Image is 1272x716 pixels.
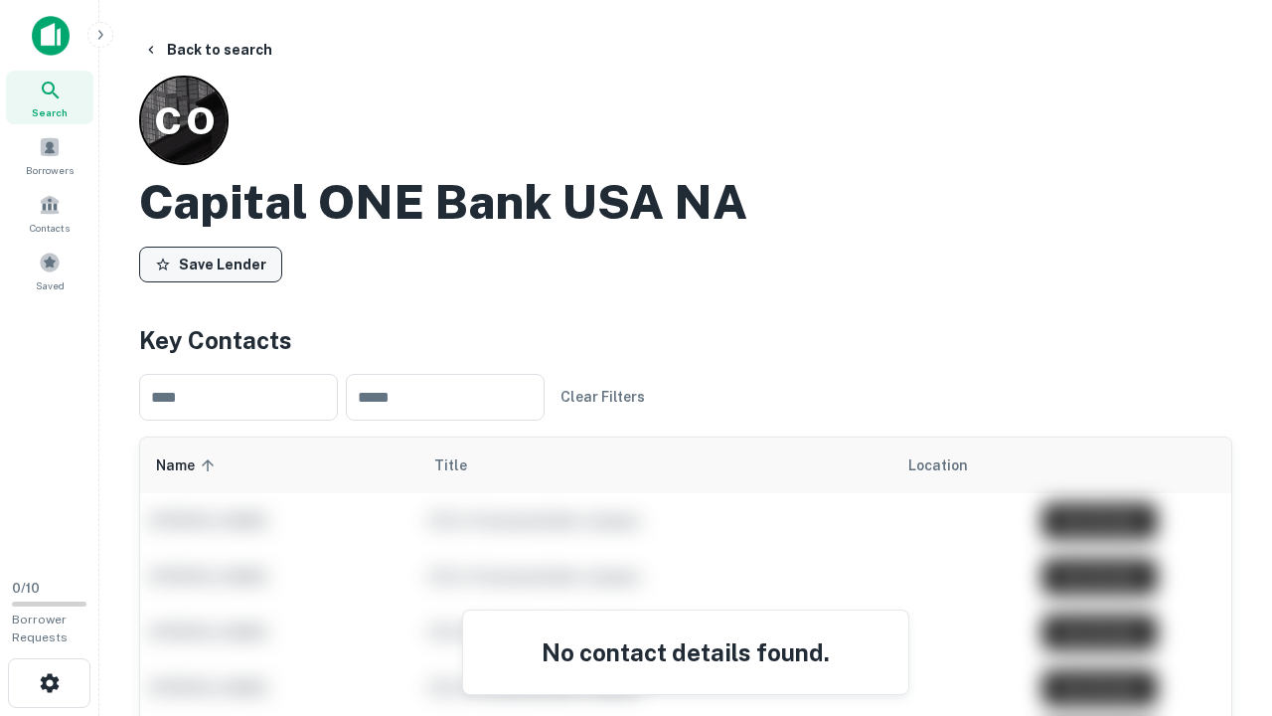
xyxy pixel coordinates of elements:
button: Save Lender [139,247,282,282]
h4: Key Contacts [139,322,1232,358]
button: Clear Filters [553,379,653,415]
a: Borrowers [6,128,93,182]
span: Borrower Requests [12,613,68,644]
button: Back to search [135,32,280,68]
span: 0 / 10 [12,581,40,596]
span: Borrowers [26,162,74,178]
iframe: Chat Widget [1173,557,1272,652]
span: Contacts [30,220,70,236]
p: C O [154,92,214,149]
span: Search [32,104,68,120]
img: capitalize-icon.png [32,16,70,56]
a: Search [6,71,93,124]
h2: Capital ONE Bank USA NA [139,173,747,231]
h4: No contact details found. [487,634,884,670]
span: Saved [36,277,65,293]
a: Contacts [6,186,93,240]
a: Saved [6,244,93,297]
